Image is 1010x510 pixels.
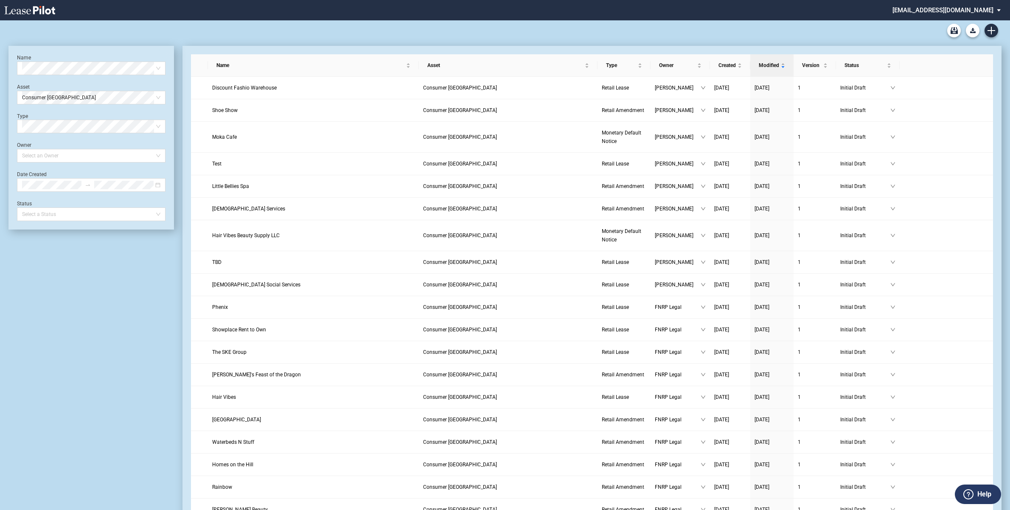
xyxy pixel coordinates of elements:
[602,415,646,424] a: Retail Amendment
[798,259,801,265] span: 1
[423,106,593,115] a: Consumer [GEOGRAPHIC_DATA]
[212,483,415,491] a: Rainbow
[423,327,497,333] span: Consumer Square West
[798,438,832,446] a: 1
[655,231,701,240] span: [PERSON_NAME]
[602,372,644,378] span: Retail Amendment
[714,370,746,379] a: [DATE]
[212,304,228,310] span: Phenix
[701,440,706,445] span: down
[840,160,890,168] span: Initial Draft
[701,206,706,211] span: down
[423,393,593,401] a: Consumer [GEOGRAPHIC_DATA]
[602,106,646,115] a: Retail Amendment
[798,233,801,238] span: 1
[840,303,890,311] span: Initial Draft
[602,393,646,401] a: Retail Lease
[890,462,895,467] span: down
[423,258,593,266] a: Consumer [GEOGRAPHIC_DATA]
[212,372,301,378] span: Mark Pi's Feast of the Dragon
[714,417,729,423] span: [DATE]
[423,304,497,310] span: Consumer Square West
[655,133,701,141] span: [PERSON_NAME]
[755,133,789,141] a: [DATE]
[212,183,249,189] span: Little Bellies Spa
[755,85,769,91] span: [DATE]
[423,483,593,491] a: Consumer [GEOGRAPHIC_DATA]
[423,325,593,334] a: Consumer [GEOGRAPHIC_DATA]
[798,84,832,92] a: 1
[602,205,646,213] a: Retail Amendment
[840,258,890,266] span: Initial Draft
[212,460,415,469] a: Homes on the Hill
[17,171,47,177] label: Date Created
[655,325,701,334] span: FNRP Legal
[755,415,789,424] a: [DATE]
[794,54,836,77] th: Version
[701,350,706,355] span: down
[714,259,729,265] span: [DATE]
[798,348,832,356] a: 1
[701,417,706,422] span: down
[212,327,266,333] span: Showplace Rent to Own
[840,438,890,446] span: Initial Draft
[212,280,415,289] a: [DEMOGRAPHIC_DATA] Social Services
[798,231,832,240] a: 1
[714,394,729,400] span: [DATE]
[755,84,789,92] a: [DATE]
[798,85,801,91] span: 1
[714,304,729,310] span: [DATE]
[890,350,895,355] span: down
[212,160,415,168] a: Test
[602,227,646,244] a: Monetary Default Notice
[655,160,701,168] span: [PERSON_NAME]
[701,85,706,90] span: down
[602,85,629,91] span: Retail Lease
[701,305,706,310] span: down
[598,54,651,77] th: Type
[602,258,646,266] a: Retail Lease
[212,231,415,240] a: Hair Vibes Beauty Supply LLC
[714,134,729,140] span: [DATE]
[755,107,769,113] span: [DATE]
[798,439,801,445] span: 1
[755,106,789,115] a: [DATE]
[212,206,285,212] span: Catholic Services
[714,348,746,356] a: [DATE]
[419,54,598,77] th: Asset
[655,182,701,191] span: [PERSON_NAME]
[602,460,646,469] a: Retail Amendment
[966,24,979,37] button: Download Blank Form
[798,206,801,212] span: 1
[755,183,769,189] span: [DATE]
[701,260,706,265] span: down
[890,161,895,166] span: down
[423,161,497,167] span: Consumer Square West
[212,205,415,213] a: [DEMOGRAPHIC_DATA] Services
[714,233,729,238] span: [DATE]
[798,304,801,310] span: 1
[714,183,729,189] span: [DATE]
[602,327,629,333] span: Retail Lease
[798,393,832,401] a: 1
[701,462,706,467] span: down
[755,231,789,240] a: [DATE]
[798,106,832,115] a: 1
[423,349,497,355] span: Consumer Square West
[423,183,497,189] span: Consumer Square West
[755,348,789,356] a: [DATE]
[714,462,729,468] span: [DATE]
[798,349,801,355] span: 1
[212,415,415,424] a: [GEOGRAPHIC_DATA]
[701,108,706,113] span: down
[655,348,701,356] span: FNRP Legal
[798,134,801,140] span: 1
[890,395,895,400] span: down
[714,231,746,240] a: [DATE]
[755,206,769,212] span: [DATE]
[714,206,729,212] span: [DATE]
[602,206,644,212] span: Retail Amendment
[423,182,593,191] a: Consumer [GEOGRAPHIC_DATA]
[212,439,254,445] span: Waterbeds N Stuff
[423,438,593,446] a: Consumer [GEOGRAPHIC_DATA]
